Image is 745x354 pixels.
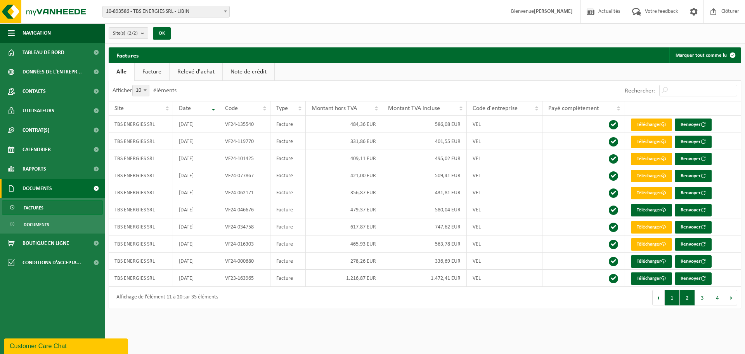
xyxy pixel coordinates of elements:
span: 10-893586 - TBS ENERGIES SRL - LIBIN [103,6,229,17]
a: Télécharger [631,119,672,131]
a: Documents [2,217,103,232]
td: [DATE] [173,218,220,235]
span: Payé complètement [548,105,599,112]
td: 479,37 EUR [306,201,382,218]
td: VF24-135540 [219,116,270,133]
td: VEL [467,150,542,167]
span: 10 [132,85,149,96]
span: Documents [24,217,49,232]
a: Télécharger [631,204,672,216]
label: Afficher éléments [113,87,177,94]
span: Documents [23,179,52,198]
a: Télécharger [631,238,672,251]
td: VEL [467,235,542,253]
td: VEL [467,270,542,287]
td: TBS ENERGIES SRL [109,235,173,253]
td: 431,81 EUR [382,184,467,201]
button: Next [725,290,737,305]
span: Conditions d'accepta... [23,253,81,272]
button: Renvoyer [675,272,712,285]
td: 1.216,87 EUR [306,270,382,287]
span: Rapports [23,159,46,179]
td: 509,41 EUR [382,167,467,184]
td: VEL [467,201,542,218]
td: TBS ENERGIES SRL [109,253,173,270]
a: Télécharger [631,272,672,285]
a: Télécharger [631,136,672,148]
span: Montant hors TVA [312,105,357,112]
button: Previous [652,290,665,305]
td: VF23-163965 [219,270,270,287]
td: VF24-000680 [219,253,270,270]
span: Site(s) [113,28,138,39]
button: 4 [710,290,725,305]
span: Tableau de bord [23,43,64,62]
td: TBS ENERGIES SRL [109,116,173,133]
button: Renvoyer [675,187,712,199]
td: Facture [270,235,306,253]
td: Facture [270,218,306,235]
span: Données de l'entrepr... [23,62,82,82]
button: OK [153,27,171,40]
td: 580,04 EUR [382,201,467,218]
span: Contacts [23,82,46,101]
button: 1 [665,290,680,305]
button: 2 [680,290,695,305]
td: 1.472,41 EUR [382,270,467,287]
td: 484,36 EUR [306,116,382,133]
a: Télécharger [631,170,672,182]
td: [DATE] [173,167,220,184]
button: Renvoyer [675,221,712,234]
td: VF24-077867 [219,167,270,184]
td: 747,62 EUR [382,218,467,235]
span: Type [276,105,288,112]
td: [DATE] [173,133,220,150]
a: Télécharger [631,153,672,165]
td: 495,02 EUR [382,150,467,167]
div: Affichage de l'élément 11 à 20 sur 35 éléments [113,291,218,305]
span: Site [114,105,124,112]
button: Renvoyer [675,119,712,131]
a: Facture [135,63,169,81]
td: Facture [270,184,306,201]
td: Facture [270,133,306,150]
td: 421,00 EUR [306,167,382,184]
td: 617,87 EUR [306,218,382,235]
td: VEL [467,184,542,201]
td: 336,69 EUR [382,253,467,270]
td: VF24-062171 [219,184,270,201]
td: 563,78 EUR [382,235,467,253]
td: TBS ENERGIES SRL [109,167,173,184]
h2: Factures [109,47,146,63]
span: Date [179,105,191,112]
td: TBS ENERGIES SRL [109,201,173,218]
td: Facture [270,270,306,287]
a: Télécharger [631,187,672,199]
td: [DATE] [173,116,220,133]
span: Calendrier [23,140,51,159]
span: 10 [133,85,149,96]
button: Renvoyer [675,153,712,165]
span: Montant TVA incluse [388,105,440,112]
button: Marquer tout comme lu [669,47,740,63]
td: VEL [467,218,542,235]
button: Site(s)(2/2) [109,27,148,39]
td: 465,93 EUR [306,235,382,253]
td: Facture [270,116,306,133]
a: Note de crédit [223,63,274,81]
span: 10-893586 - TBS ENERGIES SRL - LIBIN [102,6,230,17]
td: TBS ENERGIES SRL [109,184,173,201]
a: Télécharger [631,221,672,234]
td: 331,86 EUR [306,133,382,150]
span: Code [225,105,238,112]
a: Alle [109,63,134,81]
span: Factures [24,201,43,215]
button: Renvoyer [675,204,712,216]
td: 401,55 EUR [382,133,467,150]
td: TBS ENERGIES SRL [109,150,173,167]
td: [DATE] [173,201,220,218]
iframe: chat widget [4,337,130,354]
button: Renvoyer [675,136,712,148]
td: VF24-016303 [219,235,270,253]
